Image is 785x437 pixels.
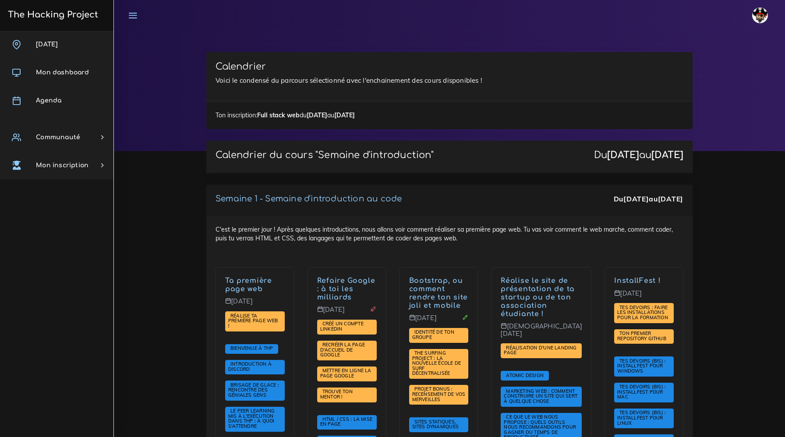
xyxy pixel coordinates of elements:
span: Ce projet vise à souder la communauté en faisant profiter au plus grand nombre de vos projets. [409,385,469,405]
a: Sites statiques, sites dynamiques [412,419,461,430]
span: Tu vas voir comment penser composants quand tu fais des pages web. [501,371,549,381]
a: PROJET BONUS : recensement de vos merveilles [412,386,466,402]
span: Mon inscription [36,162,88,169]
p: Calendrier du cours "Semaine d'introduction" [216,150,434,161]
img: avatar [752,7,768,23]
a: HTML / CSS : la mise en page [320,416,372,428]
div: Ton inscription: du au [206,101,693,129]
span: Mettre en ligne la page Google [320,367,371,379]
span: The Surfing Project : la nouvelle école de surf décentralisée [412,350,461,376]
span: Sites statiques, sites dynamiques [412,419,461,430]
a: Tes devoirs : faire les installations pour la formation [617,305,670,321]
span: Nous allons te montrer comment mettre en place WSL 2 sur ton ordinateur Windows 10. Ne le fait pa... [614,356,674,376]
span: Nous allons te demander d'imaginer l'univers autour de ton groupe de travail. [409,328,469,343]
strong: [DATE] [607,150,639,160]
span: L'intitulé du projet est simple, mais le projet sera plus dur qu'il n'y parait. [317,341,377,360]
span: Nous allons voir la différence entre ces deux types de sites [409,417,469,432]
p: C'est l'heure de ton premier véritable projet ! Tu vas recréer la très célèbre page d'accueil de ... [317,277,377,301]
a: Réalise le site de présentation de ta startup ou de ton association étudiante ! [501,277,575,317]
a: Bootstrap, ou comment rendre ton site joli et mobile [409,277,468,309]
p: C'est le premier jour ! Après quelques introductions, nous allons voir comment réaliser sa premiè... [225,277,285,293]
span: Marketing web : comment construire un site qui sert à quelque chose [501,387,582,406]
a: Refaire Google : à toi les milliards [317,277,375,301]
span: Brisage de glace : rencontre des géniales gens [228,382,279,398]
span: Pour cette session, nous allons utiliser Discord, un puissant outil de gestion de communauté. Nou... [225,360,285,375]
p: [DATE] [225,298,285,312]
span: Réalisation d'une landing page [504,345,576,356]
a: Réalise ta première page web ! [228,313,278,329]
span: Identité de ton groupe [412,329,454,340]
a: Marketing web : comment construire un site qui sert à quelque chose [504,388,577,405]
p: [DEMOGRAPHIC_DATA][DATE] [501,323,582,344]
p: [DATE] [614,290,674,304]
span: Pour ce projet, nous allons te proposer d'utiliser ton nouveau terminal afin de faire marcher Git... [614,329,674,344]
span: Utilise tout ce que tu as vu jusqu'à présent pour faire profiter à la terre entière de ton super ... [317,367,377,381]
a: Identité de ton groupe [412,329,454,341]
strong: [DATE] [651,150,683,160]
span: Agenda [36,97,61,104]
p: [DATE] [317,306,377,320]
div: Du au [614,194,683,204]
a: Ton premier repository GitHub [617,331,668,342]
a: Tes devoirs (bis) : Installfest pour Linux [617,410,666,426]
a: Introduction à Discord [228,361,272,373]
span: Maintenant que tu sais faire des pages basiques, nous allons te montrer comment faire de la mise ... [317,415,377,430]
a: Semaine 1 - Semaine d'introduction au code [216,194,402,203]
span: Nous allons te demander de trouver la personne qui va t'aider à faire la formation dans les meill... [317,388,377,402]
span: Le Peer learning mis à l'exécution dans THP : à quoi s'attendre [228,408,275,429]
span: Dans ce projet, tu vas mettre en place un compte LinkedIn et le préparer pour ta future vie. [317,320,377,335]
p: Et voilà ! Nous te donnerons les astuces marketing pour bien savoir vendre un concept ou une idée... [501,277,582,318]
div: Du au [594,150,683,161]
a: Ta première page web [225,277,272,293]
span: [DATE] [36,41,58,48]
span: Il est temps de faire toutes les installations nécéssaire au bon déroulement de ta formation chez... [614,383,674,402]
a: InstallFest ! [614,277,661,285]
h3: The Hacking Project [5,10,98,20]
h3: Calendrier [216,61,683,72]
span: Nous allons te donner des devoirs pour le weekend : faire en sorte que ton ordinateur soit prêt p... [614,303,674,323]
strong: [DATE] [658,194,683,203]
a: Recréer la page d'accueil de Google [320,342,365,358]
a: The Surfing Project : la nouvelle école de surf décentralisée [412,350,461,377]
span: Le projet de toute une semaine ! Tu vas réaliser la page de présentation d'une organisation de to... [501,343,582,358]
span: Dans ce projet, nous te demanderons de coder ta première page web. Ce sera l'occasion d'appliquer... [225,311,285,331]
p: Journée InstallFest - Git & Github [614,277,674,285]
span: Mon dashboard [36,69,89,76]
p: [DATE] [409,314,469,328]
p: Voici le condensé du parcours sélectionné avec l'enchainement des cours disponibles ! [216,75,683,86]
p: Après avoir vu comment faire ses première pages, nous allons te montrer Bootstrap, un puissant fr... [409,277,469,310]
i: Projet à rendre ce jour-là [370,306,376,312]
a: Brisage de glace : rencontre des géniales gens [228,382,279,398]
strong: [DATE] [623,194,649,203]
strong: [DATE] [307,111,327,119]
a: Atomic Design [504,372,546,378]
a: Créé un compte LinkedIn [320,321,364,332]
span: Tes devoirs : faire les installations pour la formation [617,304,670,321]
a: Tes devoirs (bis) : Installfest pour MAC [617,384,666,400]
span: THP est avant tout un aventure humaine avec des rencontres. Avant de commencer nous allons te dem... [225,381,285,400]
a: Mettre en ligne la page Google [320,368,371,379]
a: Bienvenue à THP [228,345,275,352]
a: Tes devoirs (bis) : Installfest pour Windows [617,358,666,374]
span: PROJET BONUS : recensement de vos merveilles [412,386,466,402]
strong: Full stack web [257,111,300,119]
span: Communauté [36,134,80,141]
a: Le Peer learning mis à l'exécution dans THP : à quoi s'attendre [228,408,275,430]
i: Corrections cette journée là [462,314,468,321]
a: Trouve ton mentor ! [320,389,353,400]
span: Marketing web : comment construire un site qui sert à quelque chose [504,388,577,404]
span: Ton premier repository GitHub [617,330,668,342]
span: Nous verrons comment survivre avec notre pédagogie révolutionnaire [225,407,285,432]
span: Tu vas devoir refaire la page d'accueil de The Surfing Project, une école de code décentralisée. ... [409,349,469,379]
span: HTML / CSS : la mise en page [320,416,372,427]
span: Il est temps de faire toutes les installations nécéssaire au bon déroulement de ta formation chez... [614,409,674,428]
a: Réalisation d'une landing page [504,345,576,356]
